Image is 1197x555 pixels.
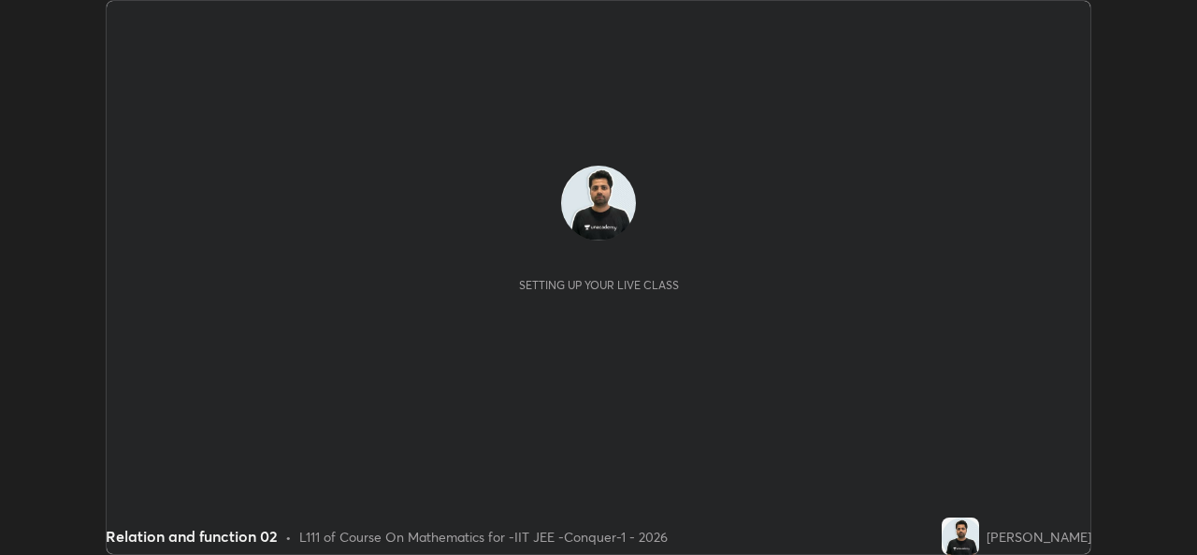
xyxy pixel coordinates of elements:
div: • [285,527,292,547]
div: L111 of Course On Mathematics for -IIT JEE -Conquer-1 - 2026 [299,527,668,547]
div: [PERSON_NAME] [987,527,1091,547]
div: Relation and function 02 [106,525,278,548]
div: Setting up your live class [519,278,679,292]
img: d48540decc314834be1d57de48c05c47.jpg [942,518,979,555]
img: d48540decc314834be1d57de48c05c47.jpg [561,166,636,241]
